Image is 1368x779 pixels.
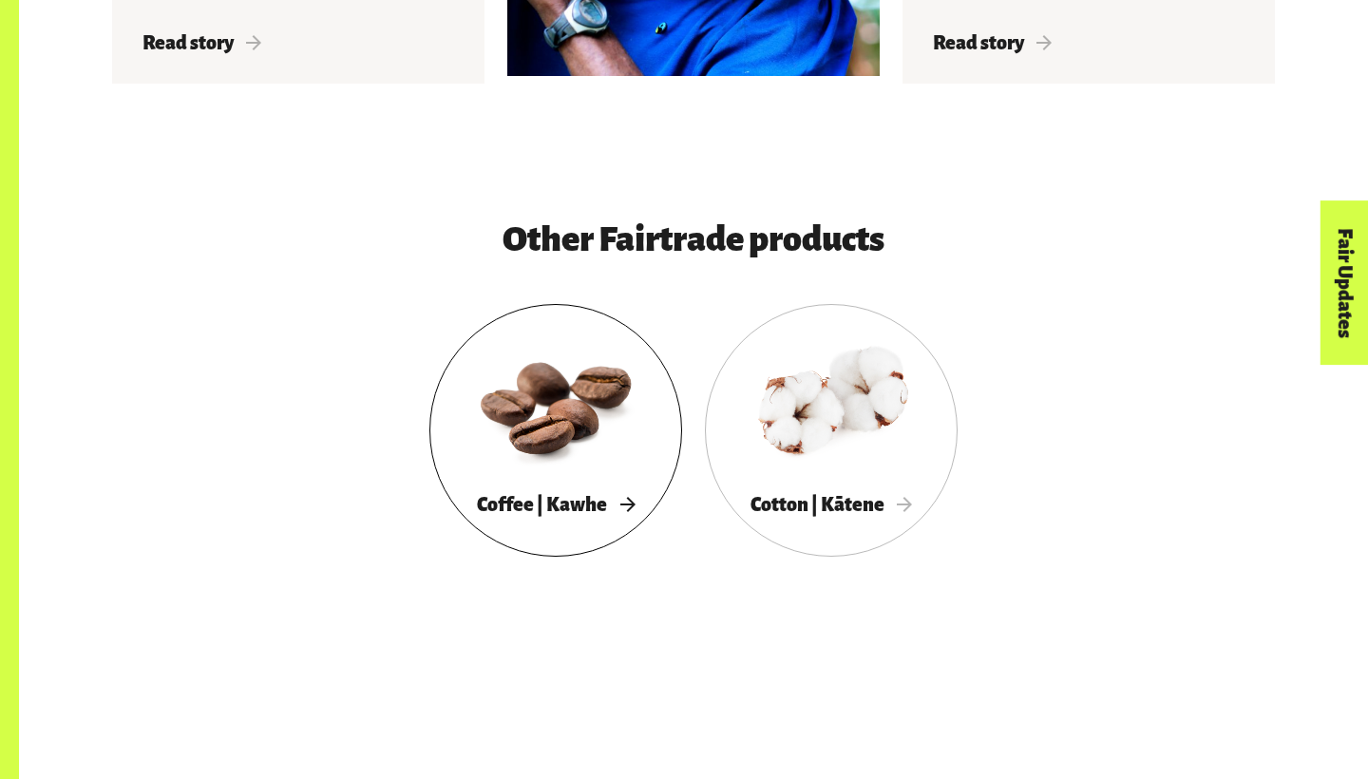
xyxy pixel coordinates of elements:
[142,32,261,53] span: Read story
[705,304,958,557] a: Cotton | Kātene
[750,494,912,515] span: Cotton | Kātene
[933,32,1052,53] span: Read story
[429,304,682,557] a: Coffee | Kawhe
[477,494,635,515] span: Coffee | Kawhe
[211,220,1176,258] h3: Other Fairtrade products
